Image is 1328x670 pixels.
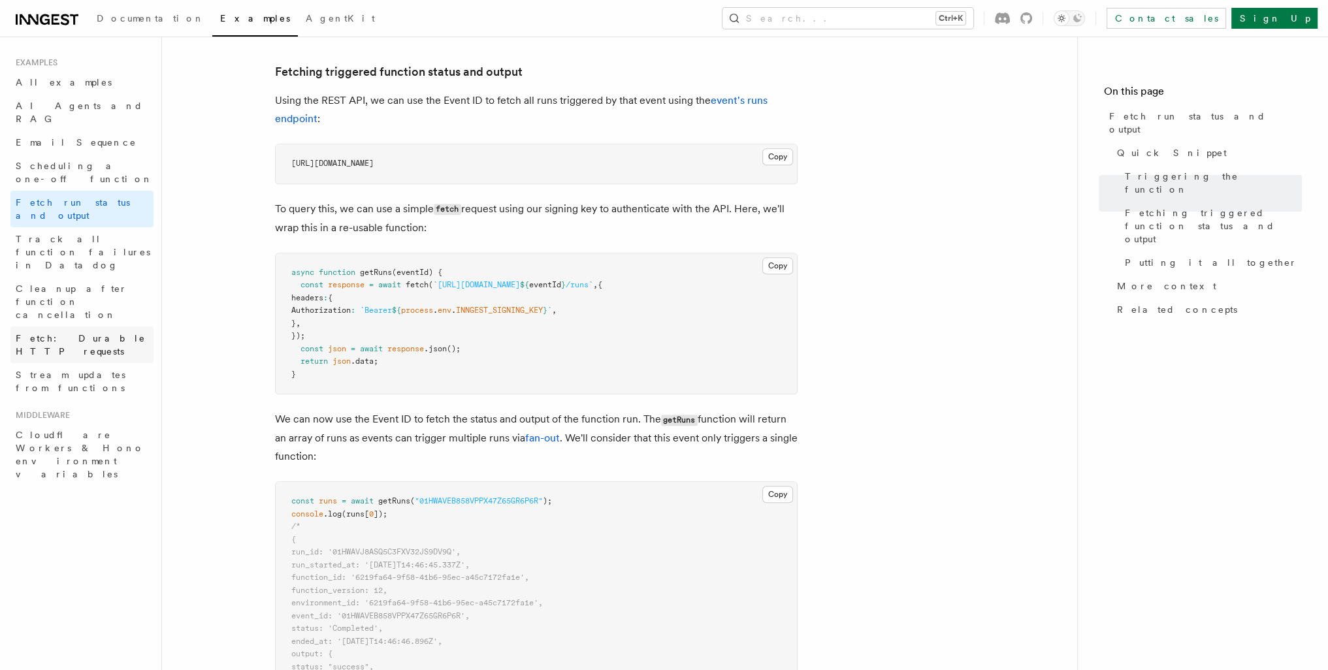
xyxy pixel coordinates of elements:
[561,280,566,289] span: }
[10,71,154,94] a: All examples
[360,306,392,315] span: `Bearer
[275,63,523,81] a: Fetching triggered function status and output
[543,496,552,505] span: );
[10,363,154,400] a: Stream updates from functions
[1107,8,1226,29] a: Contact sales
[1117,303,1237,316] span: Related concepts
[369,280,374,289] span: =
[1104,104,1302,141] a: Fetch run status and output
[300,344,323,353] span: const
[16,430,144,479] span: Cloudflare Workers & Hono environment variables
[332,357,351,366] span: json
[296,319,300,328] span: ,
[10,423,154,486] a: Cloudflare Workers & Hono environment variables
[447,344,461,353] span: ();
[291,319,296,328] span: }
[543,306,547,315] span: }
[529,280,561,289] span: eventId
[566,280,593,289] span: /runs`
[392,306,401,315] span: ${
[598,280,602,289] span: {
[97,13,204,24] span: Documentation
[351,344,355,353] span: =
[722,8,973,29] button: Search...Ctrl+K
[1117,146,1227,159] span: Quick Snippet
[378,496,410,505] span: getRuns
[593,280,598,289] span: ,
[552,306,557,315] span: ,
[291,598,543,607] span: environment_id: '6219fa64-9f58-41b6-95ec-a45c7172fa1e',
[300,357,328,366] span: return
[429,280,433,289] span: (
[275,91,798,128] p: Using the REST API, we can use the Event ID to fetch all runs triggered by that event using the :
[1120,201,1302,251] a: Fetching triggered function status and output
[401,306,433,315] span: process
[319,496,337,505] span: runs
[1112,274,1302,298] a: More context
[291,611,470,620] span: event_id: '01HWAVEB858VPPX47Z65GR6P6R',
[291,370,296,379] span: }
[16,197,130,221] span: Fetch run status and output
[291,159,374,168] span: [URL][DOMAIN_NAME]
[10,94,154,131] a: AI Agents and RAG
[291,624,383,633] span: status: 'Completed',
[406,280,429,289] span: fetch
[323,509,342,518] span: .log
[410,496,415,505] span: (
[10,131,154,154] a: Email Sequence
[1109,110,1302,136] span: Fetch run status and output
[10,327,154,363] a: Fetch: Durable HTTP requests
[291,586,387,595] span: function_version: 12,
[762,148,793,165] button: Copy
[378,280,401,289] span: await
[291,509,323,518] span: console
[220,13,290,24] span: Examples
[360,268,392,277] span: getRuns
[10,57,57,68] span: Examples
[342,496,346,505] span: =
[275,410,798,466] p: We can now use the Event ID to fetch the status and output of the function run. The function will...
[16,234,150,270] span: Track all function failures in Datadog
[520,280,529,289] span: ${
[1104,84,1302,104] h4: On this page
[1112,298,1302,321] a: Related concepts
[342,509,369,518] span: (runs[
[936,12,965,25] kbd: Ctrl+K
[1231,8,1318,29] a: Sign Up
[433,306,438,315] span: .
[10,154,154,191] a: Scheduling a one-off function
[360,344,383,353] span: await
[547,306,552,315] span: `
[291,637,442,646] span: ended_at: '[DATE]T14:46:46.896Z',
[392,268,442,277] span: (eventId) {
[1125,256,1297,269] span: Putting it all together
[291,268,314,277] span: async
[351,357,378,366] span: .data;
[415,496,543,505] span: "01HWAVEB858VPPX47Z65GR6P6R"
[16,161,153,184] span: Scheduling a one-off function
[291,573,529,582] span: function_id: '6219fa64-9f58-41b6-95ec-a45c7172fa1e',
[300,280,323,289] span: const
[369,509,374,518] span: 0
[291,649,332,658] span: output: {
[306,13,375,24] span: AgentKit
[291,547,461,556] span: run_id: '01HWAVJ8ASQ5C3FXV32JS9DV9Q',
[16,333,146,357] span: Fetch: Durable HTTP requests
[1120,251,1302,274] a: Putting it all together
[291,535,296,544] span: {
[275,200,798,237] p: To query this, we can use a simple request using our signing key to authenticate with the API. He...
[298,4,383,35] a: AgentKit
[89,4,212,35] a: Documentation
[16,77,112,88] span: All examples
[16,370,125,393] span: Stream updates from functions
[762,257,793,274] button: Copy
[291,293,323,302] span: headers
[525,432,560,444] a: fan-out
[1054,10,1085,26] button: Toggle dark mode
[1120,165,1302,201] a: Triggering the function
[10,277,154,327] a: Cleanup after function cancellation
[1112,141,1302,165] a: Quick Snippet
[456,306,543,315] span: INNGEST_SIGNING_KEY
[212,4,298,37] a: Examples
[1125,206,1302,246] span: Fetching triggered function status and output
